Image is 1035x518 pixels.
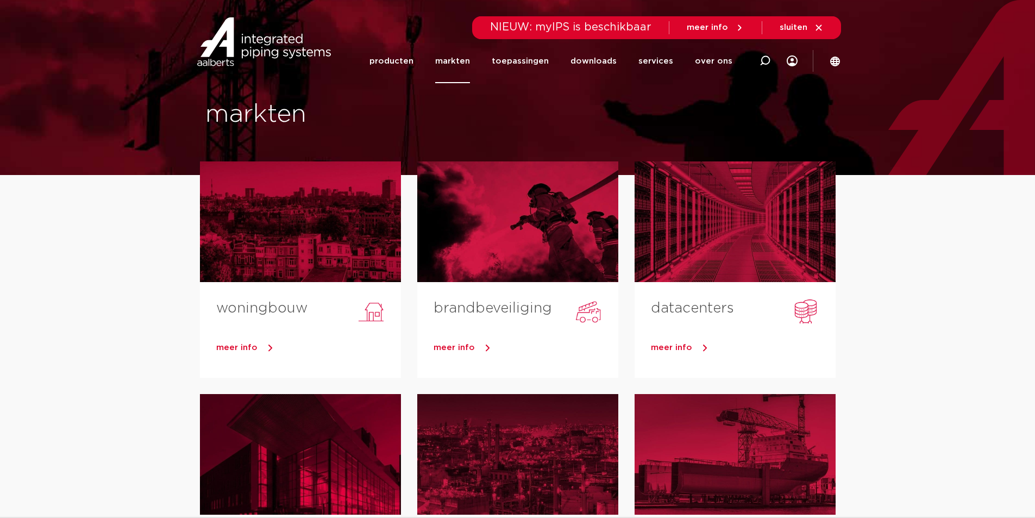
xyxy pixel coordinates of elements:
[687,23,744,33] a: meer info
[651,344,692,352] span: meer info
[651,340,836,356] a: meer info
[205,97,512,132] h1: markten
[780,23,824,33] a: sluiten
[434,340,618,356] a: meer info
[435,39,470,83] a: markten
[687,23,728,32] span: meer info
[216,340,401,356] a: meer info
[434,301,552,315] a: brandbeveiliging
[434,344,475,352] span: meer info
[492,39,549,83] a: toepassingen
[369,39,413,83] a: producten
[695,39,732,83] a: over ons
[570,39,617,83] a: downloads
[369,39,732,83] nav: Menu
[787,39,798,83] div: my IPS
[651,301,734,315] a: datacenters
[780,23,807,32] span: sluiten
[638,39,673,83] a: services
[216,344,258,352] span: meer info
[216,301,308,315] a: woningbouw
[490,22,651,33] span: NIEUW: myIPS is beschikbaar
